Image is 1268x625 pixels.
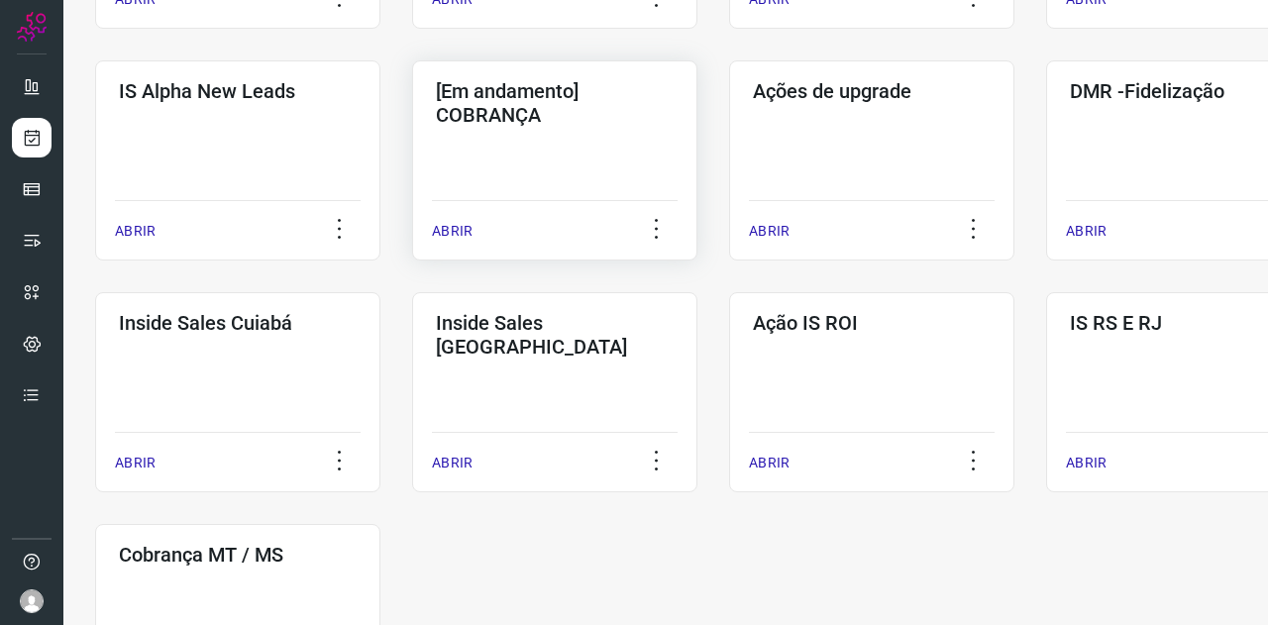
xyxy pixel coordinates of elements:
h3: Inside Sales [GEOGRAPHIC_DATA] [436,311,674,359]
h3: Ações de upgrade [753,79,991,103]
h3: Inside Sales Cuiabá [119,311,357,335]
h3: Cobrança MT / MS [119,543,357,567]
p: ABRIR [1066,453,1107,473]
p: ABRIR [115,221,156,242]
h3: [Em andamento] COBRANÇA [436,79,674,127]
p: ABRIR [115,453,156,473]
p: ABRIR [432,221,473,242]
h3: Ação IS ROI [753,311,991,335]
p: ABRIR [749,453,790,473]
p: ABRIR [1066,221,1107,242]
p: ABRIR [432,453,473,473]
img: Logo [17,12,47,42]
img: avatar-user-boy.jpg [20,589,44,613]
p: ABRIR [749,221,790,242]
h3: IS Alpha New Leads [119,79,357,103]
